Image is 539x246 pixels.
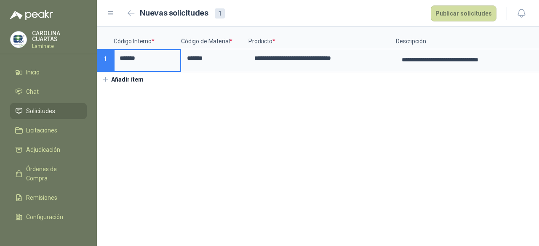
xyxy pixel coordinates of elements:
[11,32,27,48] img: Company Logo
[26,193,57,202] span: Remisiones
[181,27,248,49] p: Código de Material
[32,30,87,42] p: CAROLINA CUARTAS
[248,27,396,49] p: Producto
[26,106,55,116] span: Solicitudes
[10,64,87,80] a: Inicio
[114,27,181,49] p: Código Interno
[10,122,87,138] a: Licitaciones
[26,126,57,135] span: Licitaciones
[32,44,87,49] p: Laminate
[97,49,114,72] p: 1
[431,5,496,21] button: Publicar solicitudes
[26,68,40,77] span: Inicio
[10,142,87,158] a: Adjudicación
[10,161,87,186] a: Órdenes de Compra
[10,10,53,20] img: Logo peakr
[26,145,60,154] span: Adjudicación
[215,8,225,19] div: 1
[97,72,149,87] button: Añadir ítem
[26,87,39,96] span: Chat
[140,7,208,19] h2: Nuevas solicitudes
[10,103,87,119] a: Solicitudes
[10,84,87,100] a: Chat
[10,190,87,206] a: Remisiones
[26,164,79,183] span: Órdenes de Compra
[10,209,87,225] a: Configuración
[26,212,63,222] span: Configuración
